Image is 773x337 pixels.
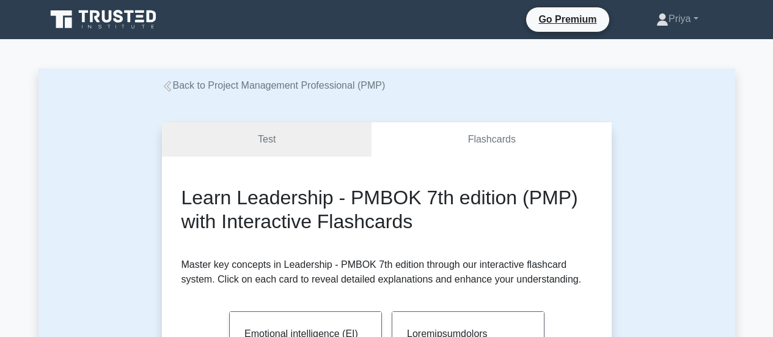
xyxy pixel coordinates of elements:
[181,257,592,287] p: Master key concepts in Leadership - PMBOK 7th edition through our interactive flashcard system. C...
[372,122,611,157] a: Flashcards
[162,80,386,91] a: Back to Project Management Professional (PMP)
[531,12,604,27] a: Go Premium
[162,122,372,157] a: Test
[181,186,592,233] h2: Learn Leadership - PMBOK 7th edition (PMP) with Interactive Flashcards
[627,7,728,31] a: Priya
